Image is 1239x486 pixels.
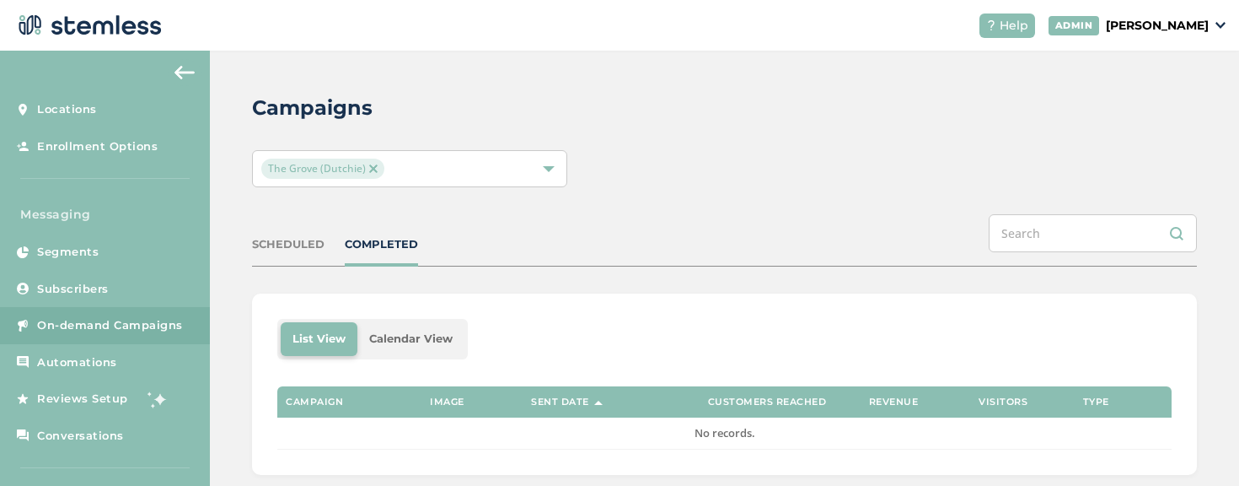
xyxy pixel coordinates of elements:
[37,428,124,445] span: Conversations
[1215,22,1226,29] img: icon_down-arrow-small-66adaf34.svg
[430,397,464,408] label: Image
[13,8,162,42] img: logo-dark-0685b13c.svg
[252,236,324,253] div: SCHEDULED
[37,138,158,155] span: Enrollment Options
[369,165,378,173] img: icon-close-accent-8a337256.svg
[986,20,996,30] img: icon-help-white-03924b79.svg
[869,397,919,408] label: Revenue
[1000,17,1028,35] span: Help
[1083,397,1109,408] label: Type
[594,401,603,405] img: icon-sort-1e1d7615.svg
[37,101,97,118] span: Locations
[1106,17,1209,35] p: [PERSON_NAME]
[531,397,589,408] label: Sent Date
[37,391,128,408] span: Reviews Setup
[261,159,384,179] span: The Grove (Dutchie)
[1155,405,1239,486] iframe: Chat Widget
[37,244,99,261] span: Segments
[708,397,827,408] label: Customers Reached
[281,322,357,356] li: List View
[345,236,418,253] div: COMPLETED
[37,281,109,298] span: Subscribers
[357,322,464,356] li: Calendar View
[979,397,1027,408] label: Visitors
[286,397,343,408] label: Campaign
[1049,16,1100,35] div: ADMIN
[252,93,373,123] h2: Campaigns
[37,354,117,371] span: Automations
[141,382,174,416] img: glitter-stars-b7820f95.gif
[174,66,195,79] img: icon-arrow-back-accent-c549486e.svg
[695,425,755,440] span: No records.
[37,317,183,334] span: On-demand Campaigns
[989,214,1197,252] input: Search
